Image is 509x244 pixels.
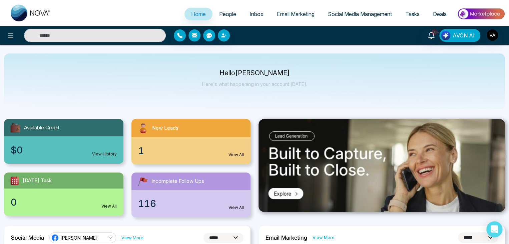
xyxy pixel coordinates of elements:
a: View More [121,235,143,241]
a: New Leads1View All [127,119,255,164]
a: 10+ [423,29,439,41]
span: 116 [138,197,156,211]
a: View More [313,234,335,241]
img: availableCredit.svg [9,122,21,134]
a: View All [101,203,117,209]
a: Social Media Management [321,8,399,20]
span: New Leads [152,124,178,132]
a: View All [228,152,244,158]
span: AVON AI [453,31,475,39]
h2: Social Media [11,234,44,241]
button: AVON AI [439,29,480,42]
span: Available Credit [24,124,59,132]
span: 0 [11,195,17,209]
span: 10+ [431,29,437,35]
span: [PERSON_NAME] [60,235,98,241]
span: 1 [138,144,144,158]
img: Market-place.gif [457,6,505,21]
span: Social Media Management [328,11,392,17]
p: Hello [PERSON_NAME] [202,70,307,76]
p: Here's what happening in your account [DATE]. [202,81,307,87]
a: Deals [426,8,453,20]
div: Open Intercom Messenger [486,221,502,237]
span: Incomplete Follow Ups [151,177,204,185]
span: Home [191,11,206,17]
span: Tasks [405,11,420,17]
span: $0 [11,143,23,157]
h2: Email Marketing [266,234,307,241]
a: People [212,8,243,20]
a: View All [228,205,244,211]
img: newLeads.svg [137,122,149,134]
a: Tasks [399,8,426,20]
a: Home [184,8,212,20]
a: Email Marketing [270,8,321,20]
img: User Avatar [487,29,498,41]
span: [DATE] Task [23,177,52,185]
span: Email Marketing [277,11,315,17]
a: Inbox [243,8,270,20]
a: View History [92,151,117,157]
img: Lead Flow [441,31,450,40]
span: Inbox [249,11,264,17]
img: followUps.svg [137,175,149,187]
img: Nova CRM Logo [11,5,51,21]
a: Incomplete Follow Ups116View All [127,172,255,217]
img: . [259,119,505,212]
span: Deals [433,11,447,17]
img: todayTask.svg [9,175,20,186]
span: People [219,11,236,17]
